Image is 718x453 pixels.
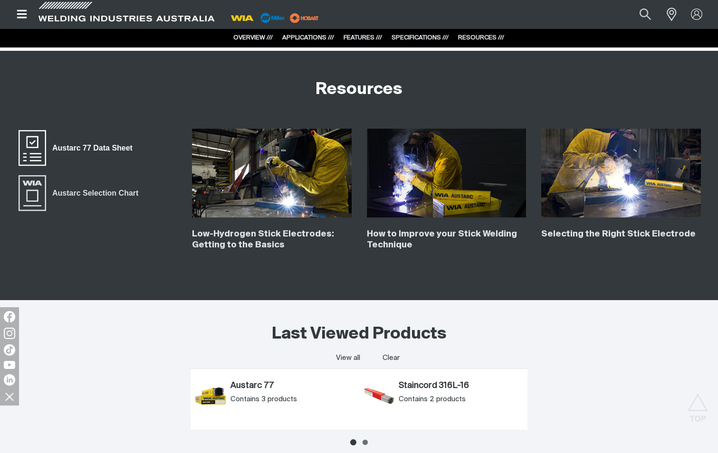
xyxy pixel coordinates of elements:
div: Contains 2 products [399,395,523,404]
h2: Resources [316,79,402,100]
a: Low-Hydrogen Stick Electrodes: Getting to the Basics [192,230,334,249]
a: RESOURCES /// [458,35,504,41]
img: How to Improve your Stick Welding Technique [367,129,527,217]
a: SPECIFICATIONS /// [392,35,449,41]
img: LinkedIn [4,374,15,386]
img: hide socials [1,388,18,405]
a: Selecting the Right Stick Electrode [541,230,696,238]
img: Instagram [4,328,15,339]
a: APPLICATIONS /// [282,35,334,41]
a: View all last viewed products [336,353,360,363]
input: Product name or item number... [617,4,661,25]
button: Search products [629,4,661,25]
div: Contains 3 products [230,395,354,404]
img: TikTok [4,344,15,356]
h2: Last Viewed Products [272,324,447,345]
a: Staincord 316L-16 [399,381,523,391]
a: Austarc Selection Chart [17,174,144,212]
article: Austarc 77 (Austarc 77) [191,378,359,420]
a: How to Improve your Stick Welding Technique [367,230,517,249]
img: Staincord 316L-16 [364,381,394,411]
img: YouTube [4,361,15,369]
article: Staincord 316L-16 (Staincord 316L-16) [359,378,528,420]
img: Low-Hydrogen Stick Electrodes: Getting to the Basics [192,129,352,217]
a: Austarc 77 [230,381,354,391]
img: Austarc 77 [195,381,226,411]
img: Facebook [4,311,15,322]
button: Clear all last viewed products [381,351,402,364]
img: miller [287,11,322,25]
button: Scroll to top [687,394,708,415]
a: miller [287,14,322,21]
img: Selecting the Right Stick Electrode [541,129,701,217]
a: OVERVIEW /// [233,35,273,41]
a: FEATURES /// [344,35,382,41]
a: Austarc 77 Data Sheet [17,129,139,167]
span: Austarc Selection Chart [46,187,144,199]
span: Austarc 77 Data Sheet [46,142,139,154]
